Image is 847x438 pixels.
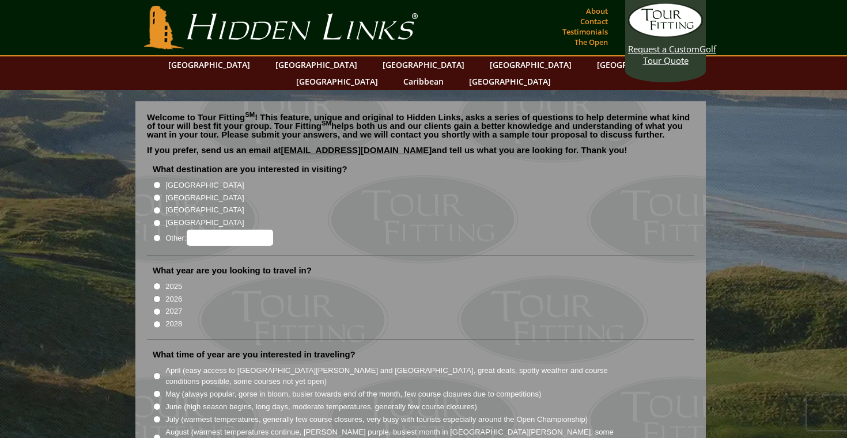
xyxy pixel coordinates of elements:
[162,56,256,73] a: [GEOGRAPHIC_DATA]
[165,414,588,425] label: July (warmest temperatures, generally few course closures, very busy with tourists especially aro...
[165,318,182,330] label: 2028
[628,3,703,66] a: Request a CustomGolf Tour Quote
[577,13,611,29] a: Contact
[153,349,356,360] label: What time of year are you interested in traveling?
[290,73,384,90] a: [GEOGRAPHIC_DATA]
[165,306,182,317] label: 2027
[165,230,273,246] label: Other:
[628,43,699,55] span: Request a Custom
[322,120,331,127] sup: SM
[165,192,244,204] label: [GEOGRAPHIC_DATA]
[583,3,611,19] a: About
[559,24,611,40] a: Testimonials
[165,180,244,191] label: [GEOGRAPHIC_DATA]
[165,389,541,400] label: May (always popular, gorse in bloom, busier towards end of the month, few course closures due to ...
[270,56,363,73] a: [GEOGRAPHIC_DATA]
[165,294,182,305] label: 2026
[147,113,694,139] p: Welcome to Tour Fitting ! This feature, unique and original to Hidden Links, asks a series of que...
[187,230,273,246] input: Other:
[153,265,312,276] label: What year are you looking to travel in?
[281,145,432,155] a: [EMAIL_ADDRESS][DOMAIN_NAME]
[245,111,255,118] sup: SM
[165,217,244,228] label: [GEOGRAPHIC_DATA]
[463,73,557,90] a: [GEOGRAPHIC_DATA]
[398,73,449,90] a: Caribbean
[153,163,347,175] label: What destination are you interested in visiting?
[165,281,182,292] label: 2025
[147,146,694,163] p: If you prefer, send us an email at and tell us what you are looking for. Thank you!
[165,401,477,413] label: June (high season begins, long days, moderate temperatures, generally few course closures)
[377,56,470,73] a: [GEOGRAPHIC_DATA]
[591,56,685,73] a: [GEOGRAPHIC_DATA]
[165,204,244,216] label: [GEOGRAPHIC_DATA]
[165,365,629,387] label: April (easy access to [GEOGRAPHIC_DATA][PERSON_NAME] and [GEOGRAPHIC_DATA], great deals, spotty w...
[572,34,611,50] a: The Open
[484,56,577,73] a: [GEOGRAPHIC_DATA]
